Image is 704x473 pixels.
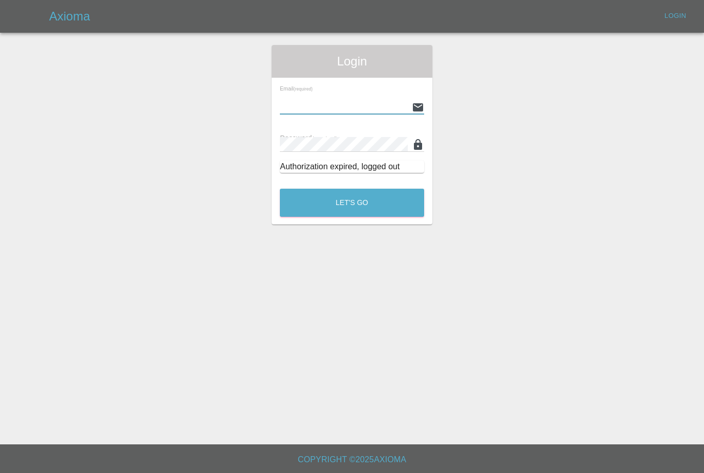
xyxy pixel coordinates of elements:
[280,85,313,92] span: Email
[659,8,692,24] a: Login
[280,161,424,173] div: Authorization expired, logged out
[280,134,337,142] span: Password
[294,87,313,92] small: (required)
[312,136,338,142] small: (required)
[49,8,90,25] h5: Axioma
[8,453,696,467] h6: Copyright © 2025 Axioma
[280,189,424,217] button: Let's Go
[280,53,424,70] span: Login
